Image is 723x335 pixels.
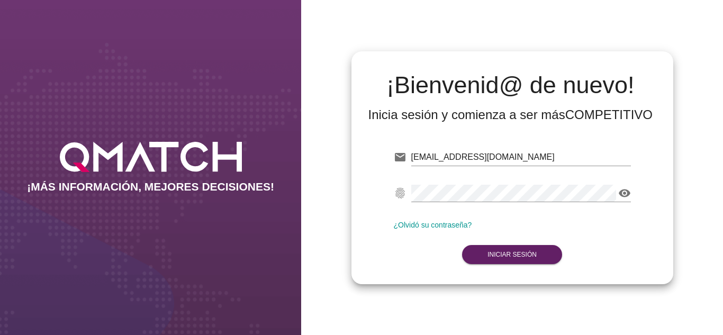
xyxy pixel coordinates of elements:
[27,180,274,193] h2: ¡MÁS INFORMACIÓN, MEJORES DECISIONES!
[462,245,562,264] button: Iniciar Sesión
[394,187,406,200] i: fingerprint
[618,187,631,200] i: visibility
[394,221,472,229] a: ¿Olvidó su contraseña?
[411,149,631,166] input: E-mail
[565,107,653,122] strong: COMPETITIVO
[368,73,653,98] h2: ¡Bienvenid@ de nuevo!
[394,151,406,164] i: email
[487,251,537,258] strong: Iniciar Sesión
[368,106,653,123] div: Inicia sesión y comienza a ser más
